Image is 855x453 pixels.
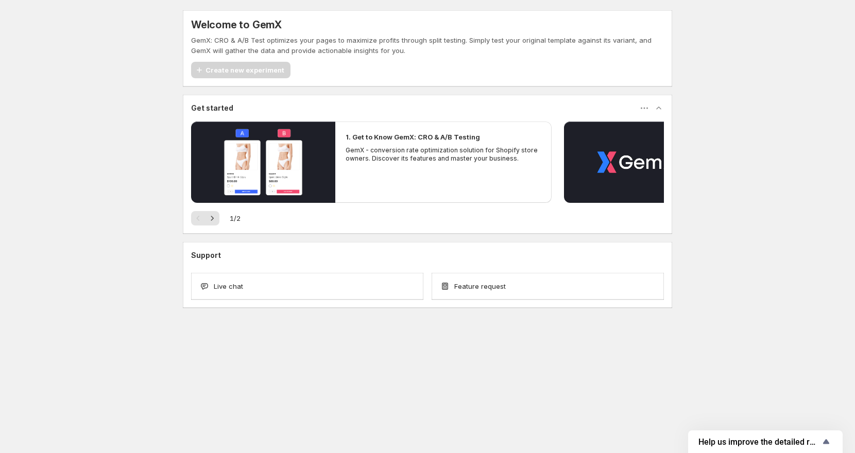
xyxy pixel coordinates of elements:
h3: Get started [191,103,233,113]
p: GemX: CRO & A/B Test optimizes your pages to maximize profits through split testing. Simply test ... [191,35,664,56]
p: GemX - conversion rate optimization solution for Shopify store owners. Discover its features and ... [346,146,541,163]
span: Live chat [214,281,243,291]
h2: 1. Get to Know GemX: CRO & A/B Testing [346,132,480,142]
span: 1 / 2 [230,213,241,223]
h5: Welcome to GemX [191,19,282,31]
button: Show survey - Help us improve the detailed report for A/B campaigns [698,435,832,448]
span: Feature request [454,281,506,291]
span: Help us improve the detailed report for A/B campaigns [698,437,820,447]
h3: Support [191,250,221,260]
